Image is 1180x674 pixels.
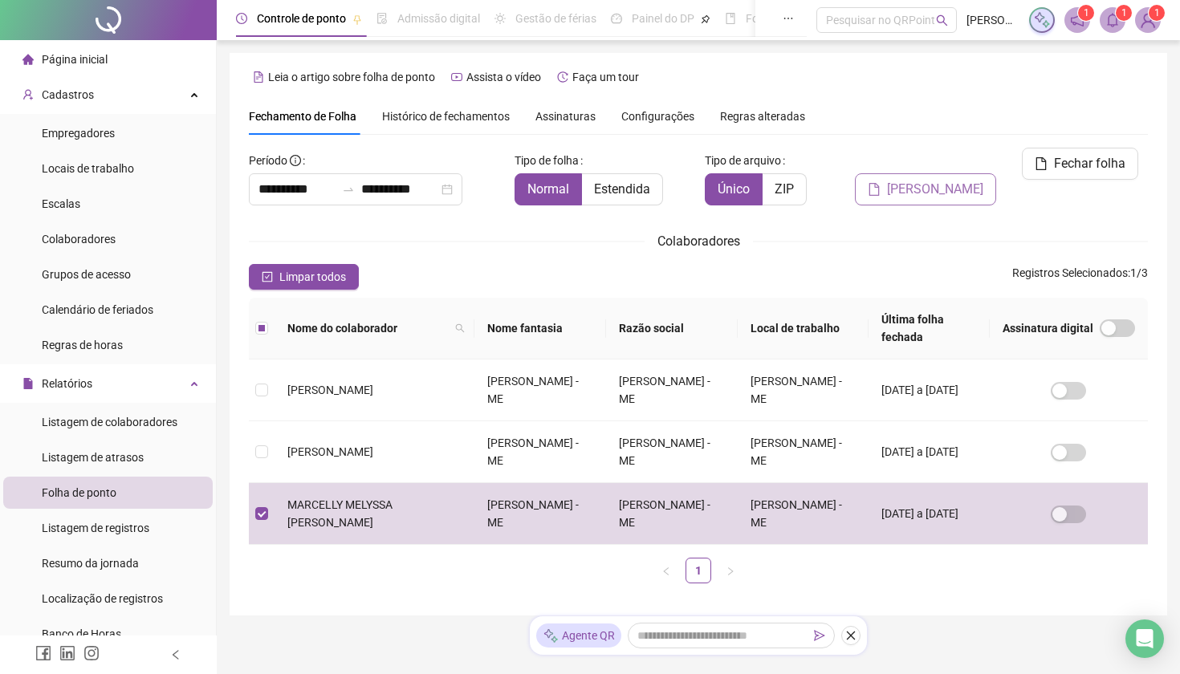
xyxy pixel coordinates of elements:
span: pushpin [352,14,362,24]
span: [PERSON_NAME] [887,180,983,199]
span: to [342,183,355,196]
span: close [845,630,857,641]
span: Limpar todos [279,268,346,286]
span: instagram [83,645,100,661]
span: facebook [35,645,51,661]
span: right [726,566,735,576]
span: send [814,630,825,641]
span: Faça um tour [572,71,639,83]
span: file-done [376,13,388,24]
span: Banco de Horas [42,627,121,640]
td: [PERSON_NAME] - ME [738,483,869,545]
span: left [170,649,181,660]
td: [DATE] a [DATE] [869,483,990,545]
span: Configurações [621,111,694,122]
span: Regras alteradas [720,111,805,122]
span: history [557,71,568,83]
span: 1 [1084,7,1089,18]
li: Próxima página [718,558,743,583]
td: [DATE] a [DATE] [869,421,990,483]
span: Listagem de atrasos [42,451,144,464]
span: : 1 / 3 [1012,264,1148,290]
button: Fechar folha [1022,148,1138,180]
span: file [22,378,34,389]
span: file [1035,157,1048,170]
span: left [661,566,671,576]
span: notification [1070,13,1084,27]
span: Calendário de feriados [42,303,153,316]
span: Único [718,181,750,197]
span: Controle de ponto [257,12,346,25]
span: user-add [22,89,34,100]
span: home [22,54,34,65]
div: Agente QR [536,623,621,648]
span: Fechar folha [1054,154,1125,173]
li: Página anterior [653,558,679,583]
span: Tipo de folha [515,152,579,169]
span: Colaboradores [657,233,740,249]
span: file [868,183,881,196]
th: Última folha fechada [869,298,990,359]
span: MARCELLY MELYSSA [PERSON_NAME] [287,498,393,529]
span: check-square [262,271,273,282]
span: Cadastros [42,88,94,101]
img: 51453 [1136,8,1160,32]
td: [PERSON_NAME] - ME [606,421,738,483]
span: Gestão de férias [515,12,596,25]
th: Local de trabalho [738,298,869,359]
span: Listagem de colaboradores [42,416,177,428]
span: linkedin [59,645,75,661]
td: [PERSON_NAME] - ME [606,483,738,545]
li: 1 [686,558,711,583]
span: [PERSON_NAME] [287,445,373,458]
span: ZIP [775,181,794,197]
td: [PERSON_NAME] - ME [738,359,869,421]
span: Tipo de arquivo [705,152,781,169]
span: 1 [1121,7,1127,18]
span: [PERSON_NAME] [966,11,1019,29]
span: search [455,323,465,333]
sup: Atualize o seu contato no menu Meus Dados [1149,5,1165,21]
span: Admissão digital [397,12,480,25]
td: [PERSON_NAME] - ME [474,421,606,483]
span: Grupos de acesso [42,268,131,281]
span: Leia o artigo sobre folha de ponto [268,71,435,83]
span: ellipsis [783,13,794,24]
span: search [452,316,468,340]
td: [PERSON_NAME] - ME [738,421,869,483]
button: left [653,558,679,583]
span: Localização de registros [42,592,163,605]
button: right [718,558,743,583]
span: pushpin [701,14,710,24]
td: [PERSON_NAME] - ME [474,483,606,545]
span: Estendida [594,181,650,197]
td: [DATE] a [DATE] [869,359,990,421]
img: sparkle-icon.fc2bf0ac1784a2077858766a79e2daf3.svg [1033,11,1051,29]
span: dashboard [611,13,622,24]
span: swap-right [342,183,355,196]
sup: 1 [1078,5,1094,21]
span: search [936,14,948,26]
div: Open Intercom Messenger [1125,619,1164,658]
span: Período [249,154,287,167]
th: Nome fantasia [474,298,606,359]
span: info-circle [290,155,301,166]
span: Locais de trabalho [42,162,134,175]
span: Assista o vídeo [466,71,541,83]
a: 1 [686,558,710,583]
span: Folha de ponto [42,486,116,499]
span: Relatórios [42,377,92,390]
span: Nome do colaborador [287,319,449,337]
td: [PERSON_NAME] - ME [606,359,738,421]
span: bell [1105,13,1120,27]
span: youtube [451,71,462,83]
span: 1 [1154,7,1160,18]
img: sparkle-icon.fc2bf0ac1784a2077858766a79e2daf3.svg [543,627,559,644]
span: Listagem de registros [42,522,149,534]
button: [PERSON_NAME] [855,173,996,205]
span: Colaboradores [42,233,116,246]
span: [PERSON_NAME] [287,384,373,396]
span: sun [494,13,506,24]
span: clock-circle [236,13,247,24]
button: Limpar todos [249,264,359,290]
